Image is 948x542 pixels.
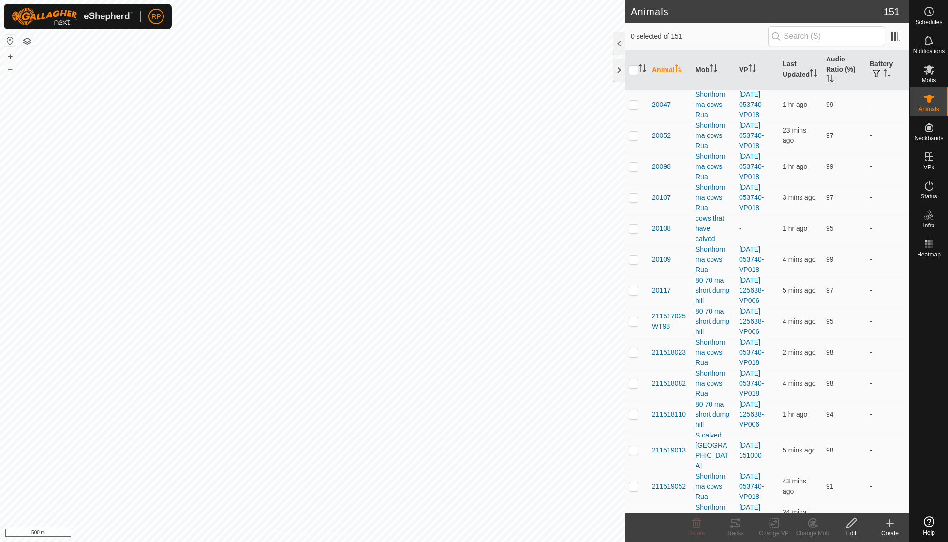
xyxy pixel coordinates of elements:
span: 211519052 [652,482,686,492]
input: Search (S) [768,26,885,46]
span: 8 Sep 2025 at 5:44 AM [783,508,806,526]
span: 8 Sep 2025 at 5:04 AM [783,101,807,108]
a: Privacy Policy [274,529,311,538]
span: 91 [826,482,834,490]
div: cows that have calved [696,213,731,244]
div: 80 70 ma short dump hill [696,399,731,430]
span: Infra [923,223,934,228]
p-sorticon: Activate to sort [675,66,682,74]
span: 94 [826,410,834,418]
div: Shorthorn ma cows Rua [696,244,731,275]
td: - [866,306,909,337]
span: 211518110 [652,409,686,420]
span: 20117 [652,286,671,296]
a: Contact Us [322,529,351,538]
span: Neckbands [914,135,943,141]
td: - [866,151,909,182]
td: - [866,337,909,368]
a: [DATE] 053740-VP018 [739,152,764,181]
span: 20109 [652,255,671,265]
h2: Animals [631,6,884,17]
span: Animals [918,106,939,112]
span: 8 Sep 2025 at 6:04 AM [783,194,815,201]
span: 99 [826,101,834,108]
span: 8 Sep 2025 at 5:45 AM [783,126,806,144]
a: [DATE] 151000 [739,441,762,459]
span: 211519082 [652,512,686,523]
button: + [4,51,16,62]
button: Map Layers [21,35,33,47]
span: 99 [826,163,834,170]
span: 8 Sep 2025 at 6:05 AM [783,348,815,356]
span: Mobs [922,77,936,83]
span: 8 Sep 2025 at 5:25 AM [783,477,806,495]
span: 8 Sep 2025 at 6:03 AM [783,286,815,294]
span: 97 [826,286,834,294]
a: [DATE] 053740-VP018 [739,369,764,397]
td: - [866,213,909,244]
p-sorticon: Activate to sort [883,71,891,78]
div: Shorthorn ma cows Rua [696,368,731,399]
div: Create [871,529,909,538]
a: [DATE] 053740-VP018 [739,245,764,273]
span: Delete [688,530,705,537]
div: Shorthorn ma cows Rua [696,90,731,120]
th: VP [735,50,779,90]
p-sorticon: Activate to sort [826,76,834,84]
td: - [866,244,909,275]
p-sorticon: Activate to sort [748,66,756,74]
div: 80 70 ma short dump hill [696,275,731,306]
span: 8 Sep 2025 at 4:45 AM [783,410,807,418]
span: Heatmap [917,252,941,257]
span: 95 [826,317,834,325]
span: 0 selected of 151 [631,31,768,42]
span: 97 [826,132,834,139]
span: VPs [923,165,934,170]
p-sorticon: Activate to sort [710,66,717,74]
div: Tracks [716,529,755,538]
th: Last Updated [779,50,822,90]
td: - [866,471,909,502]
td: - [866,120,909,151]
div: Shorthorn ma cows Rua [696,502,731,533]
div: Edit [832,529,871,538]
span: Schedules [915,19,942,25]
div: Shorthorn ma cows Rua [696,471,731,502]
td: - [866,182,909,213]
td: - [866,275,909,306]
span: 211517025WT98 [652,311,688,331]
a: [DATE] 053740-VP018 [739,90,764,119]
th: Audio Ratio (%) [822,50,866,90]
div: S calved [GEOGRAPHIC_DATA] [696,430,731,471]
td: - [866,368,909,399]
a: [DATE] 053740-VP018 [739,183,764,211]
span: Help [923,530,935,536]
td: - [866,89,909,120]
span: 99 [826,256,834,263]
span: 8 Sep 2025 at 6:04 AM [783,317,815,325]
button: Reset Map [4,35,16,46]
div: Change VP [755,529,793,538]
span: 20052 [652,131,671,141]
div: Shorthorn ma cows Rua [696,337,731,368]
span: Status [920,194,937,199]
span: 98 [826,379,834,387]
a: [DATE] 053740-VP018 [739,121,764,150]
span: 8 Sep 2025 at 6:04 AM [783,256,815,263]
div: 80 70 ma short dump hill [696,306,731,337]
span: 20098 [652,162,671,172]
td: - [866,399,909,430]
td: - [866,430,909,471]
a: [DATE] 125638-VP006 [739,307,764,335]
span: Notifications [913,48,945,54]
a: Help [910,512,948,540]
a: [DATE] 125638-VP006 [739,400,764,428]
span: 8 Sep 2025 at 6:03 AM [783,446,815,454]
span: 8 Sep 2025 at 5:04 AM [783,225,807,232]
span: 20108 [652,224,671,234]
app-display-virtual-paddock-transition: - [739,225,741,232]
div: Shorthorn ma cows Rua [696,120,731,151]
p-sorticon: Activate to sort [638,66,646,74]
span: RP [151,12,161,22]
span: 98 [826,446,834,454]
